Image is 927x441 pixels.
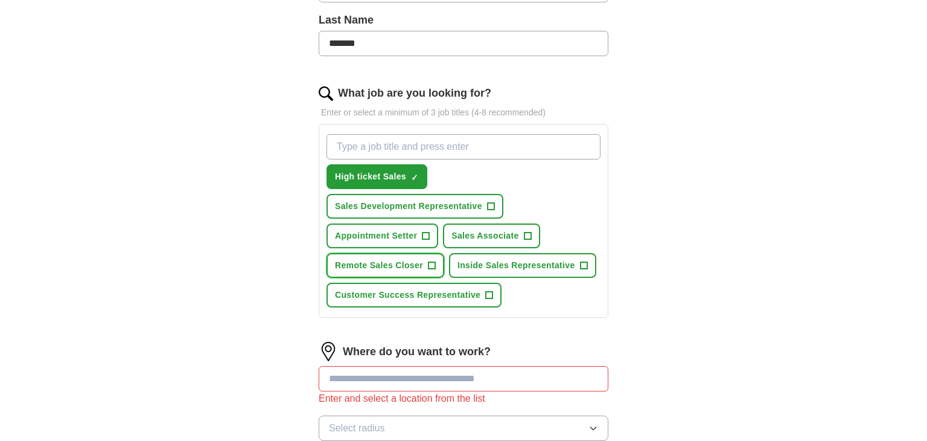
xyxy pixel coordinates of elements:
[457,259,575,272] span: Inside Sales Representative
[327,164,427,189] button: High ticket Sales✓
[335,230,417,242] span: Appointment Setter
[319,342,338,361] img: location.png
[449,253,596,278] button: Inside Sales Representative
[327,134,600,159] input: Type a job title and press enter
[327,253,444,278] button: Remote Sales Closer
[451,230,518,242] span: Sales Associate
[335,170,406,183] span: High ticket Sales
[327,283,502,307] button: Customer Success Representative
[327,194,503,219] button: Sales Development Representative
[319,86,333,101] img: search.png
[319,106,608,119] p: Enter or select a minimum of 3 job titles (4-8 recommended)
[319,416,608,441] button: Select radius
[335,259,423,272] span: Remote Sales Closer
[411,173,418,182] span: ✓
[329,421,385,436] span: Select radius
[327,224,438,248] button: Appointment Setter
[319,12,608,28] label: Last Name
[343,344,491,360] label: Where do you want to work?
[443,224,540,248] button: Sales Associate
[338,85,491,101] label: What job are you looking for?
[335,289,480,301] span: Customer Success Representative
[335,200,482,213] span: Sales Development Representative
[319,391,608,406] div: Enter and select a location from the list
